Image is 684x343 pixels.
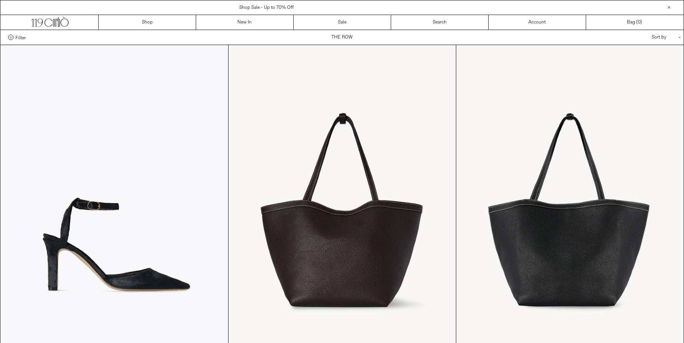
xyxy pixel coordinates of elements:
[638,19,640,25] span: 0
[15,35,26,40] span: Filter
[294,15,391,30] a: Sale
[391,15,489,30] a: Search
[196,15,294,30] a: New In
[607,30,676,45] div: Sort by
[489,15,586,30] a: Account
[239,5,294,11] a: Shop Sale - Up to 70% Off
[586,15,684,30] a: Bag ()
[638,19,642,26] span: )
[99,15,196,30] a: Shop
